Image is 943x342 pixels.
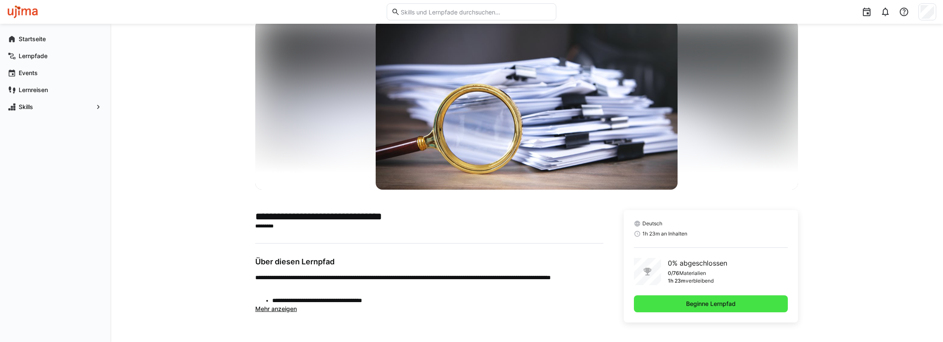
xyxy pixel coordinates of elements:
[679,270,706,277] p: Materialien
[668,258,727,268] p: 0% abgeschlossen
[255,305,297,312] span: Mehr anzeigen
[668,270,679,277] p: 0/76
[642,230,687,237] span: 1h 23m an Inhalten
[668,278,686,284] p: 1h 23m
[642,220,662,227] span: Deutsch
[400,8,552,16] input: Skills und Lernpfade durchsuchen…
[255,257,603,266] h3: Über diesen Lernpfad
[685,300,737,308] span: Beginne Lernpfad
[634,295,788,312] button: Beginne Lernpfad
[686,278,714,284] p: verbleibend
